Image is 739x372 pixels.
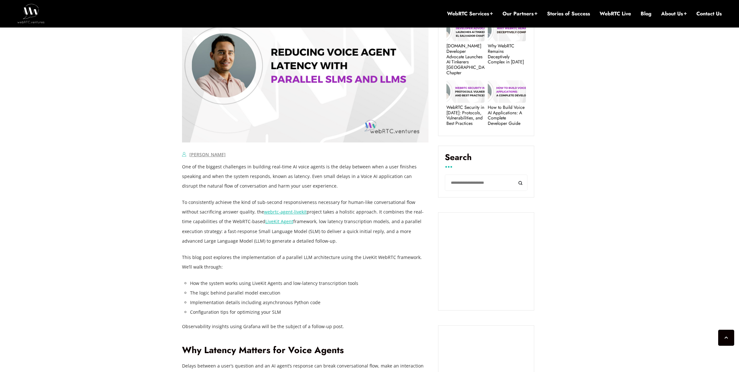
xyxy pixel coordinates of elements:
a: WebRTC Live [600,10,631,17]
li: Implementation details including asynchronous Python code [190,298,429,307]
a: Our Partners [502,10,537,17]
li: How the system works using LiveKit Agents and low-latency transcription tools [190,279,429,288]
a: Contact Us [696,10,722,17]
a: Blog [641,10,652,17]
a: WebRTC Services [447,10,493,17]
a: About Us [661,10,687,17]
p: This blog post explores the implementation of a parallel LLM architecture using the LiveKit WebRT... [182,253,429,272]
li: Configuration tips for optimizing your SLM [190,307,429,317]
h2: Why Latency Matters for Voice Agents [182,345,429,356]
p: One of the biggest challenges in building real-time AI voice agents is the delay between when a u... [182,162,429,191]
li: The logic behind parallel model execution [190,288,429,298]
a: How to Build Voice AI Applications: A Complete Developer Guide [488,105,526,126]
img: WebRTC.ventures [17,4,45,23]
a: WebRTC Security in [DATE]: Protocols, Vulnerabilities, and Best Practices [446,105,485,126]
a: [PERSON_NAME] [189,151,226,158]
a: [DOMAIN_NAME] Developer Advocate Launches AI Tinkerers [GEOGRAPHIC_DATA] Chapter [446,43,485,76]
button: Search [513,174,527,191]
p: To consistently achieve the kind of sub-second responsiveness necessary for human-like conversati... [182,198,429,246]
a: webrtc-agent-livekit [264,209,307,215]
a: Stories of Success [547,10,590,17]
a: LiveKit Agent [265,218,293,224]
p: Observability insights using Grafana will be the subject of a follow-up post. [182,322,429,331]
label: Search [445,152,527,167]
a: Why WebRTC Remains Deceptively Complex in [DATE] [488,43,526,65]
iframe: Embedded CTA [445,219,527,304]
